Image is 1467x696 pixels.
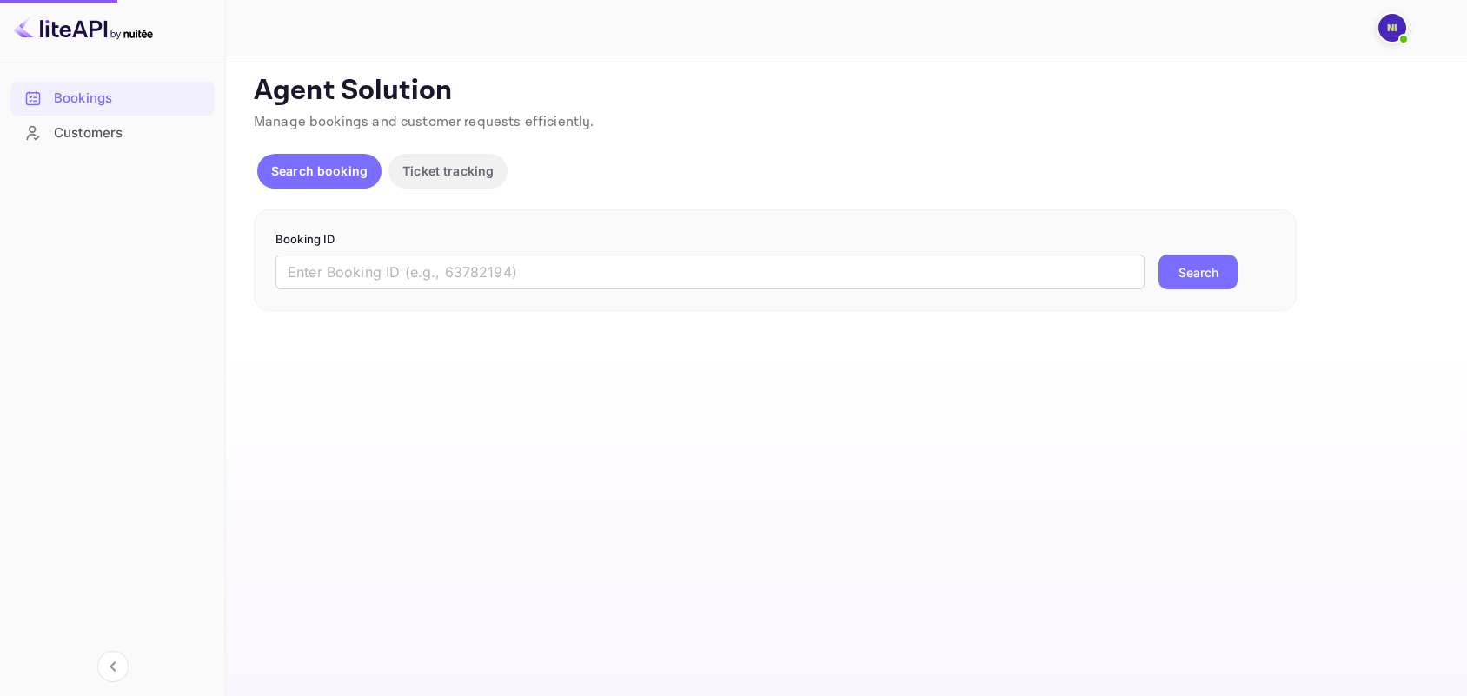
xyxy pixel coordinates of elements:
p: Booking ID [275,231,1275,249]
p: Agent Solution [254,74,1436,109]
div: Bookings [10,82,215,116]
div: Customers [10,116,215,150]
img: N Ibadah [1378,14,1406,42]
button: Collapse navigation [97,651,129,682]
div: Bookings [54,89,206,109]
p: Search booking [271,162,368,180]
img: LiteAPI logo [14,14,153,42]
p: Ticket tracking [402,162,494,180]
button: Search [1158,255,1238,289]
input: Enter Booking ID (e.g., 63782194) [275,255,1145,289]
div: Customers [54,123,206,143]
a: Bookings [10,82,215,114]
span: Manage bookings and customer requests efficiently. [254,113,594,131]
a: Customers [10,116,215,149]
